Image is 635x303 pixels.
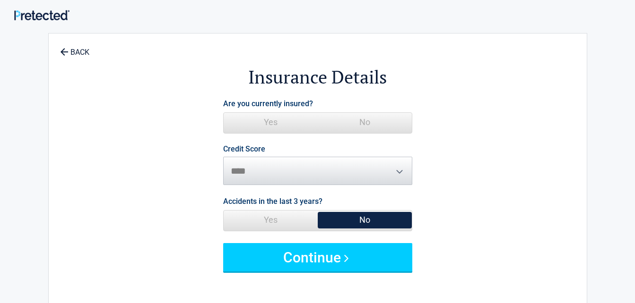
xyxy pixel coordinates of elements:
button: Continue [223,243,412,271]
a: BACK [58,40,91,56]
h2: Insurance Details [101,65,535,89]
img: Main Logo [14,10,70,20]
label: Accidents in the last 3 years? [223,195,322,208]
span: No [318,210,412,229]
span: Yes [224,210,318,229]
span: No [318,113,412,132]
label: Credit Score [223,145,265,153]
span: Yes [224,113,318,132]
label: Are you currently insured? [223,97,313,110]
